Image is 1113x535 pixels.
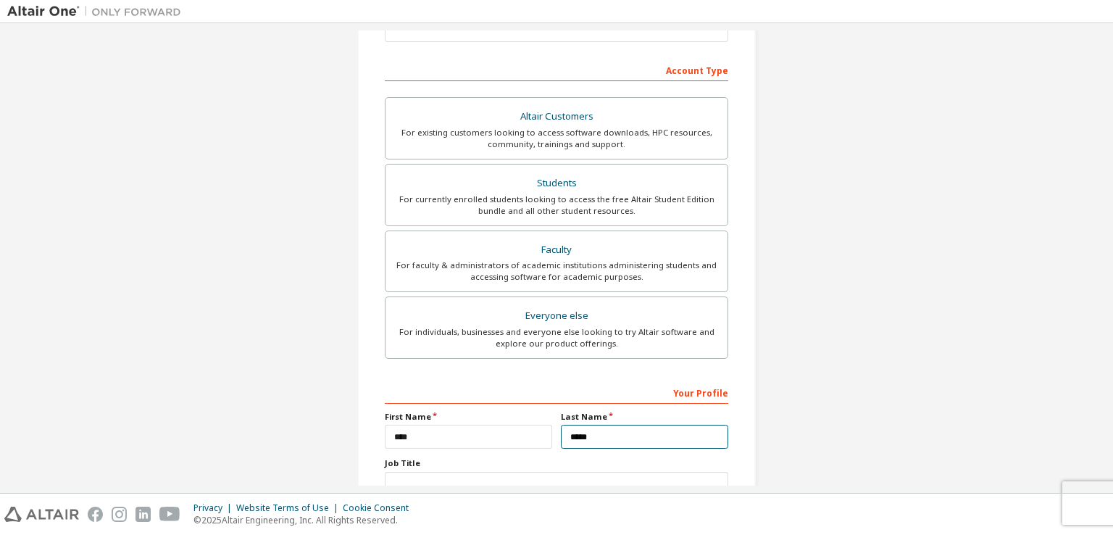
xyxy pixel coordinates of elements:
[193,514,417,526] p: © 2025 Altair Engineering, Inc. All Rights Reserved.
[394,107,719,127] div: Altair Customers
[394,260,719,283] div: For faculty & administrators of academic institutions administering students and accessing softwa...
[385,381,728,404] div: Your Profile
[394,194,719,217] div: For currently enrolled students looking to access the free Altair Student Edition bundle and all ...
[394,306,719,326] div: Everyone else
[112,507,127,522] img: instagram.svg
[394,240,719,260] div: Faculty
[394,173,719,194] div: Students
[385,58,728,81] div: Account Type
[159,507,180,522] img: youtube.svg
[385,457,728,469] label: Job Title
[136,507,151,522] img: linkedin.svg
[394,326,719,349] div: For individuals, businesses and everyone else looking to try Altair software and explore our prod...
[394,127,719,150] div: For existing customers looking to access software downloads, HPC resources, community, trainings ...
[7,4,188,19] img: Altair One
[4,507,79,522] img: altair_logo.svg
[193,502,236,514] div: Privacy
[236,502,343,514] div: Website Terms of Use
[561,411,728,423] label: Last Name
[343,502,417,514] div: Cookie Consent
[88,507,103,522] img: facebook.svg
[385,411,552,423] label: First Name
